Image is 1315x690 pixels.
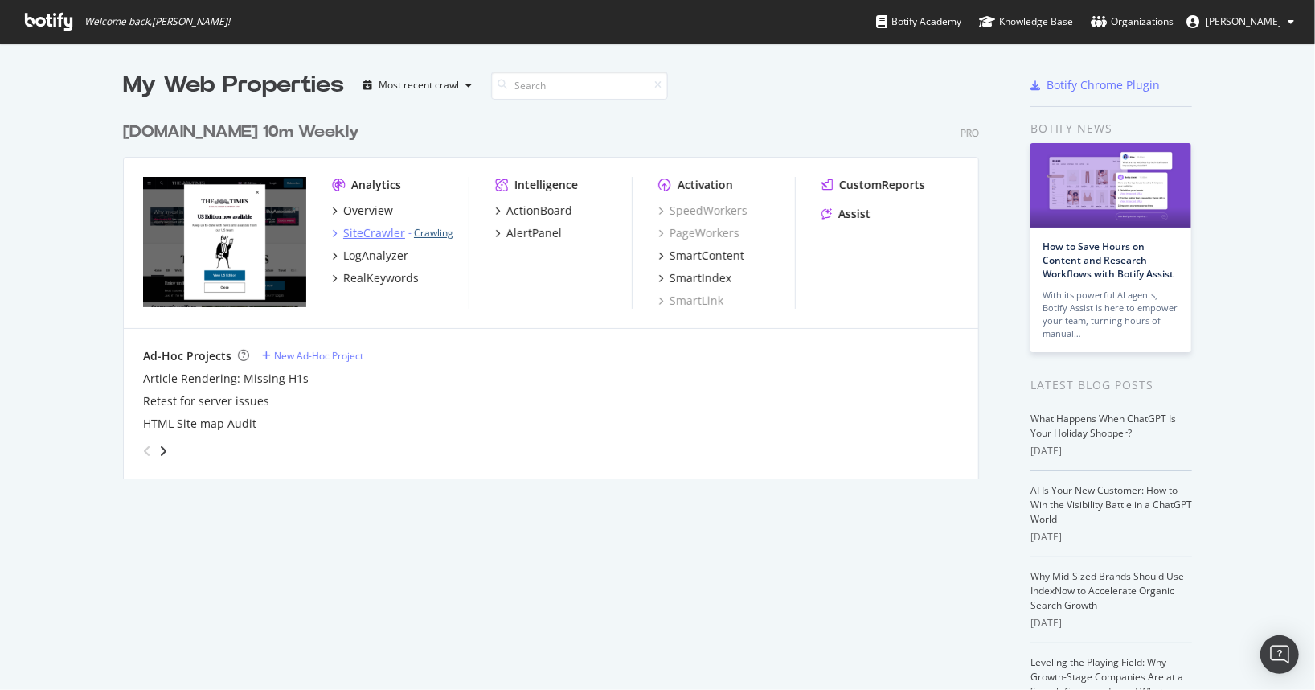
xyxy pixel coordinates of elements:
[658,203,748,219] a: SpeedWorkers
[1030,530,1192,544] div: [DATE]
[1030,376,1192,394] div: Latest Blog Posts
[123,69,344,101] div: My Web Properties
[506,225,562,241] div: AlertPanel
[143,348,231,364] div: Ad-Hoc Projects
[343,203,393,219] div: Overview
[143,371,309,387] a: Article Rendering: Missing H1s
[332,270,419,286] a: RealKeywords
[1260,635,1299,674] div: Open Intercom Messenger
[658,270,731,286] a: SmartIndex
[137,438,158,464] div: angle-left
[343,270,419,286] div: RealKeywords
[408,226,453,240] div: -
[1030,77,1160,93] a: Botify Chrome Plugin
[491,72,668,100] input: Search
[357,72,478,98] button: Most recent crawl
[678,177,733,193] div: Activation
[1030,120,1192,138] div: Botify news
[143,177,306,307] img: www.TheTimes.co.uk
[1030,483,1192,526] a: AI Is Your New Customer: How to Win the Visibility Battle in a ChatGPT World
[123,121,359,144] div: [DOMAIN_NAME] 10m Weekly
[351,177,401,193] div: Analytics
[262,349,363,363] a: New Ad-Hoc Project
[332,225,453,241] a: SiteCrawler- Crawling
[876,14,961,30] div: Botify Academy
[123,121,366,144] a: [DOMAIN_NAME] 10m Weekly
[506,203,572,219] div: ActionBoard
[1030,616,1192,630] div: [DATE]
[495,203,572,219] a: ActionBoard
[839,177,925,193] div: CustomReports
[1030,143,1191,228] img: How to Save Hours on Content and Research Workflows with Botify Assist
[143,393,269,409] a: Retest for server issues
[332,203,393,219] a: Overview
[1030,444,1192,458] div: [DATE]
[1174,9,1307,35] button: [PERSON_NAME]
[274,349,363,363] div: New Ad-Hoc Project
[343,225,405,241] div: SiteCrawler
[84,15,230,28] span: Welcome back, [PERSON_NAME] !
[821,177,925,193] a: CustomReports
[143,416,256,432] a: HTML Site map Audit
[821,206,871,222] a: Assist
[658,248,744,264] a: SmartContent
[838,206,871,222] div: Assist
[658,293,723,309] a: SmartLink
[1091,14,1174,30] div: Organizations
[1030,412,1176,440] a: What Happens When ChatGPT Is Your Holiday Shopper?
[414,226,453,240] a: Crawling
[658,225,739,241] a: PageWorkers
[1030,569,1184,612] a: Why Mid-Sized Brands Should Use IndexNow to Accelerate Organic Search Growth
[343,248,408,264] div: LogAnalyzer
[332,248,408,264] a: LogAnalyzer
[1206,14,1281,28] span: Paul Leclercq
[670,248,744,264] div: SmartContent
[123,101,992,479] div: grid
[379,80,459,90] div: Most recent crawl
[1043,240,1174,281] a: How to Save Hours on Content and Research Workflows with Botify Assist
[495,225,562,241] a: AlertPanel
[979,14,1073,30] div: Knowledge Base
[1043,289,1179,340] div: With its powerful AI agents, Botify Assist is here to empower your team, turning hours of manual…
[670,270,731,286] div: SmartIndex
[158,443,169,459] div: angle-right
[961,126,979,140] div: Pro
[514,177,578,193] div: Intelligence
[1047,77,1160,93] div: Botify Chrome Plugin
